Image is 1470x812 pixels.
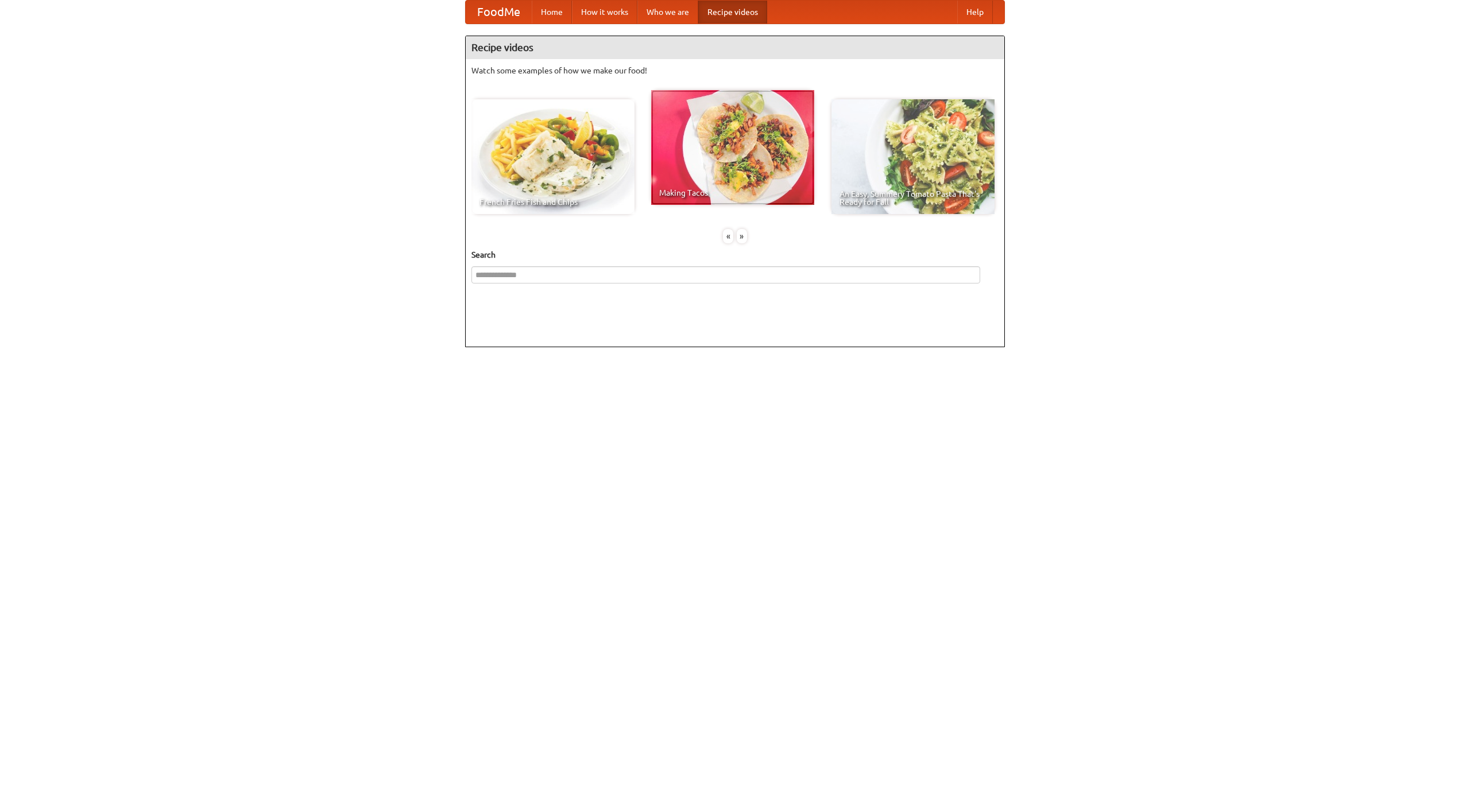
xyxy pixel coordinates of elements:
[471,249,999,261] h5: Search
[651,90,814,205] a: Making Tacos
[659,189,806,197] span: Making Tacos
[840,190,987,206] span: An Easy, Summery Tomato Pasta That's Ready for Fall
[572,1,637,24] a: How it works
[831,99,995,214] a: An Easy, Summery Tomato Pasta That's Ready for Fall
[698,1,767,24] a: Recipe videos
[466,1,532,24] a: FoodMe
[957,1,993,24] a: Help
[532,1,572,24] a: Home
[737,229,747,243] div: »
[466,36,1004,59] h4: Recipe videos
[637,1,698,24] a: Who we are
[479,198,626,206] span: French Fries Fish and Chips
[471,99,635,214] a: French Fries Fish and Chips
[723,229,733,243] div: «
[471,65,999,76] p: Watch some examples of how we make our food!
